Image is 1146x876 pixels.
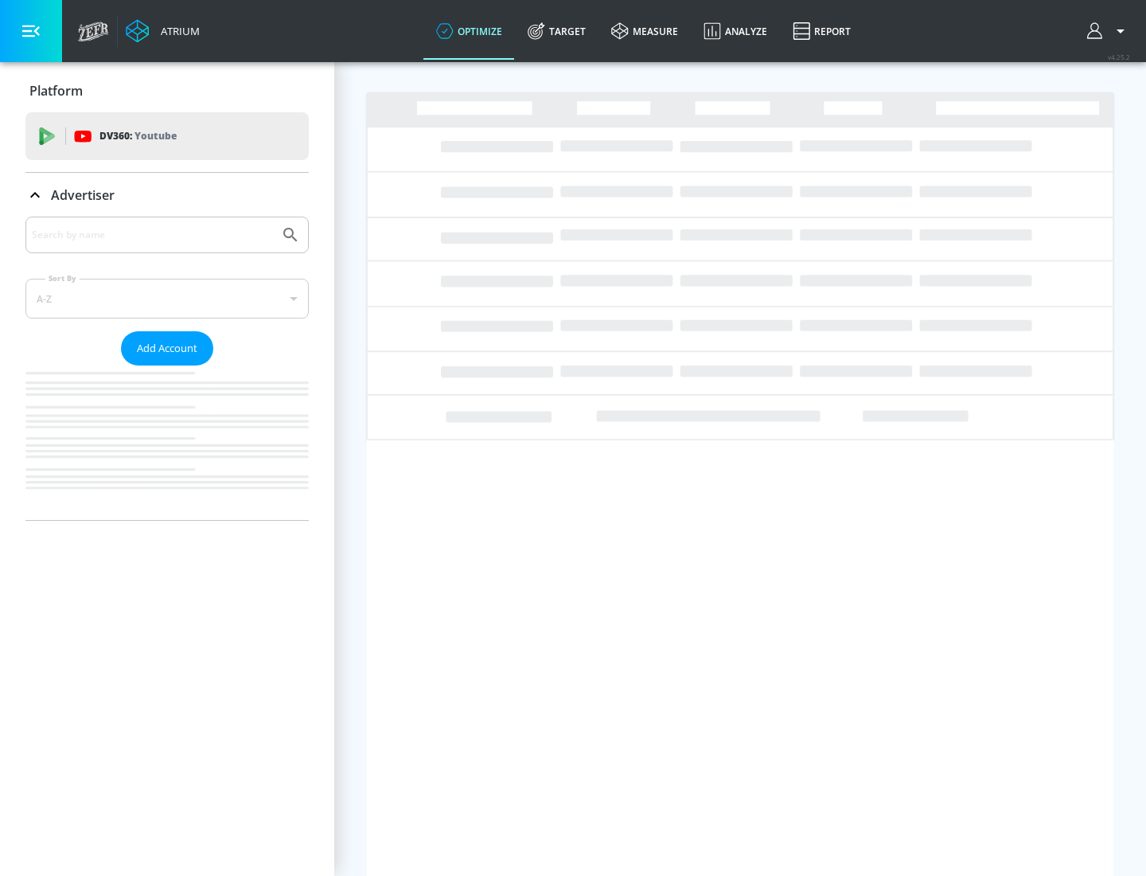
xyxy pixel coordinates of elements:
div: Advertiser [25,217,309,520]
nav: list of Advertiser [25,366,309,520]
p: Advertiser [51,186,115,204]
a: Report [780,2,863,60]
input: Search by name [32,225,273,245]
div: A-Z [25,279,309,319]
div: DV360: Youtube [25,112,309,160]
a: Atrium [126,19,200,43]
p: Youtube [134,127,177,144]
p: DV360: [99,127,177,145]
a: optimize [423,2,515,60]
a: Analyze [691,2,780,60]
span: v 4.25.2 [1108,53,1130,61]
a: measure [598,2,691,60]
p: Platform [29,82,83,100]
span: Add Account [137,339,197,358]
div: Platform [25,68,309,113]
a: Target [515,2,598,60]
div: Atrium [154,24,200,38]
label: Sort By [45,273,80,284]
button: Add Account [121,331,213,366]
div: Advertiser [25,173,309,217]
